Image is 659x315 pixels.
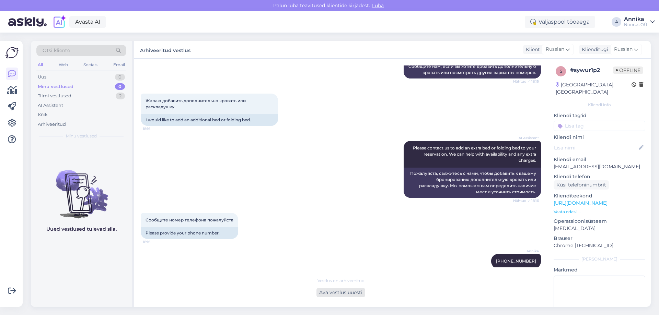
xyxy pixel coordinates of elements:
[115,83,125,90] div: 0
[38,93,71,99] div: Tiimi vestlused
[554,134,645,141] p: Kliendi nimi
[115,74,125,81] div: 0
[554,173,645,180] p: Kliendi telefon
[624,16,647,22] div: Annika
[554,235,645,242] p: Brauser
[554,102,645,108] div: Kliendi info
[370,2,386,9] span: Luba
[316,288,365,297] div: Ava vestlus uuesti
[146,98,247,109] span: Желаю добавить дополнительно кровать или раскладушку
[554,121,645,131] input: Lisa tag
[66,133,97,139] span: Minu vestlused
[69,16,106,28] a: Avasta AI
[554,156,645,163] p: Kliendi email
[523,46,540,53] div: Klient
[5,46,19,59] img: Askly Logo
[116,93,125,99] div: 2
[496,258,536,264] span: [PHONE_NUMBER]
[38,111,48,118] div: Kõik
[613,66,643,74] span: Offline
[46,226,117,233] p: Uued vestlused tulevad siia.
[513,249,539,254] span: Annika
[554,180,609,190] div: Küsi telefoninumbrit
[554,266,645,274] p: Märkmed
[43,47,70,54] span: Otsi kliente
[513,135,539,141] span: AI Assistent
[624,22,647,27] div: Noorus OÜ
[525,16,595,28] div: Väljaspool tööaega
[38,74,46,81] div: Uus
[554,225,645,232] p: [MEDICAL_DATA]
[57,60,69,69] div: Web
[554,144,637,152] input: Lisa nimi
[38,83,73,90] div: Minu vestlused
[141,227,238,239] div: Please provide your phone number.
[554,242,645,249] p: Chrome [TECHNICAL_ID]
[570,66,613,74] div: # sywur1p2
[614,46,633,53] span: Russian
[554,256,645,262] div: [PERSON_NAME]
[554,218,645,225] p: Operatsioonisüsteem
[579,46,608,53] div: Klienditugi
[143,126,169,131] span: 18:16
[560,69,562,74] span: s
[31,158,132,219] img: No chats
[52,15,67,29] img: explore-ai
[554,112,645,119] p: Kliendi tag'id
[36,60,44,69] div: All
[513,79,539,84] span: Nähtud ✓ 18:15
[554,163,645,170] p: [EMAIL_ADDRESS][DOMAIN_NAME]
[554,200,608,206] a: [URL][DOMAIN_NAME]
[38,121,66,128] div: Arhiveeritud
[612,17,621,27] div: A
[38,102,63,109] div: AI Assistent
[554,192,645,199] p: Klienditeekond
[554,209,645,215] p: Vaata edasi ...
[413,145,537,163] span: Please contact us to add an extra bed or folding bed to your reservation. We can help with availa...
[141,114,278,126] div: I would like to add an additional bed or folding bed.
[546,46,564,53] span: Russian
[146,217,233,222] span: Сообщите номер телефона пожалуйста
[112,60,126,69] div: Email
[82,60,99,69] div: Socials
[513,198,539,203] span: Nähtud ✓ 18:16
[624,16,655,27] a: AnnikaNoorus OÜ
[143,239,169,244] span: 18:16
[140,45,190,54] label: Arhiveeritud vestlus
[556,81,632,96] div: [GEOGRAPHIC_DATA], [GEOGRAPHIC_DATA]
[404,168,541,198] div: Пожалуйста, свяжитесь с нами, чтобы добавить к вашему бронированию дополнительную кровать или рас...
[317,278,365,284] span: Vestlus on arhiveeritud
